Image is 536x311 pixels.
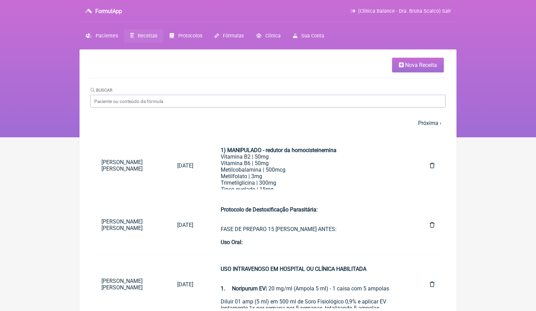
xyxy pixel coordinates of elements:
a: Protocolos [163,29,208,43]
a: [DATE] [166,276,204,293]
div: | 20 mg/ml (Ampola 5 ml) - 1 caisa com 5 ampolas [221,266,402,292]
div: Metilfolato | 3mg [221,173,402,180]
a: Nova Receita [392,58,444,72]
a: [PERSON_NAME] [PERSON_NAME] [90,153,166,177]
span: Sua Conta [301,33,324,39]
nav: pager [90,116,446,130]
a: [DATE] [166,157,204,174]
div: Metilcobalamina | 500mcg [221,166,402,173]
a: 1) MANIPULADO - redutor da homocisteineminaVitamina B2 | 50mgVitamina B6 | 50mgMetilcobalamina | ... [210,141,413,189]
a: [PERSON_NAME] [PERSON_NAME] [90,213,166,237]
strong: Noripurum EV [232,285,266,292]
span: Clínica [265,33,281,39]
a: USO INTRAVENOSO EM HOSPITAL OU CLÍNICA HABILITADA1. Noripurum EV| 20 mg/ml (Ampola 5 ml) - 1 cais... [210,260,413,308]
span: Nova Receita [405,62,437,68]
a: Próxima › [418,120,441,126]
span: Protocolos [178,33,202,39]
a: [PERSON_NAME] [PERSON_NAME] [90,272,166,296]
a: Clínica [250,29,287,43]
a: Fórmulas [208,29,250,43]
a: (Clínica Balance - Dra. Bruna Scalco) Sair [351,8,451,14]
h3: FormulApp [95,8,122,14]
span: Receitas [138,33,157,39]
label: Buscar [90,88,112,93]
strong: 1) MANIPULADO - redutor da homocisteinemina [221,147,337,153]
a: [DATE] [166,216,204,234]
strong: USO INTRAVENOSO EM HOSPITAL OU CLÍNICA HABILITADA 1. [221,266,366,292]
a: Pacientes [80,29,124,43]
div: Vitamina B2 | 50mg [221,153,402,160]
a: Receitas [124,29,163,43]
span: Pacientes [96,33,118,39]
div: FASE DE PREPARO 15 [PERSON_NAME] ANTES: Silimarina | 200 mg Iniciar com Silimarina 1 cápsula ante... [221,206,402,291]
div: Vitamina B6 | 50mg [221,160,402,166]
strong: Uso Oral: [221,239,243,245]
a: Sua Conta [287,29,330,43]
div: Trimetilglicina | 300mg [221,180,402,186]
strong: Protocolo de Destoxificação Parasitária: [221,206,318,213]
input: Paciente ou conteúdo da fórmula [90,95,446,107]
span: Fórmulas [223,33,244,39]
a: Protocolo de Destoxificação Parasitária:FASE DE PREPARO 15 [PERSON_NAME] ANTES:Uso Oral:1) MANIPU... [210,201,413,249]
span: (Clínica Balance - Dra. Bruna Scalco) Sair [358,8,451,14]
div: Zinco quelado | 15mg [221,186,402,193]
